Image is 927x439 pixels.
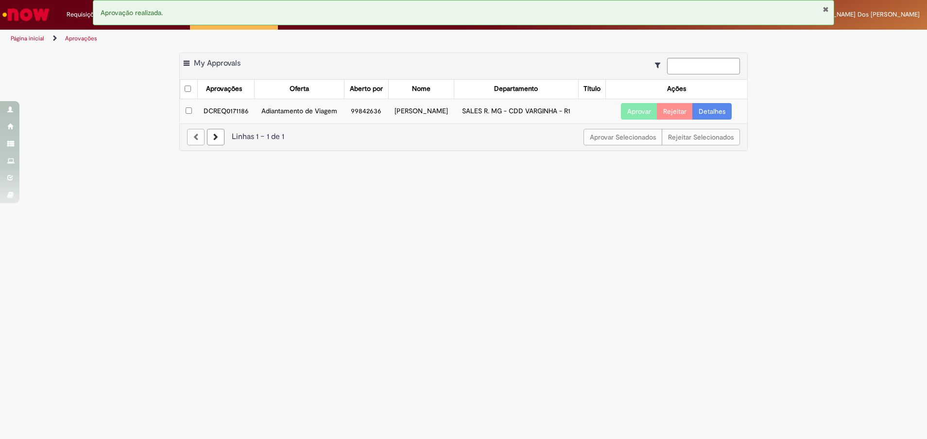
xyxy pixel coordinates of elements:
[621,103,657,120] button: Aprovar
[823,5,829,13] button: Fechar Notificação
[657,103,693,120] button: Rejeitar
[67,10,101,19] span: Requisições
[206,84,242,94] div: Aprovações
[198,80,255,99] th: Aprovações
[11,35,44,42] a: Página inicial
[1,5,51,24] img: ServiceNow
[344,99,388,123] td: 99842636
[65,35,97,42] a: Aprovações
[198,99,255,123] td: DCREQ0171186
[7,30,611,48] ul: Trilhas de página
[101,8,163,17] span: Aprovação realizada.
[454,99,578,123] td: SALES R. MG - CDD VARGINHA - R1
[255,99,344,123] td: Adiantamento de Viagem
[412,84,430,94] div: Nome
[655,62,665,69] i: Mostrar filtros para: Suas Solicitações
[807,10,920,18] span: [PERSON_NAME] Dos [PERSON_NAME]
[350,84,383,94] div: Aberto por
[194,58,240,68] span: My Approvals
[494,84,538,94] div: Departamento
[388,99,454,123] td: [PERSON_NAME]
[290,84,309,94] div: Oferta
[692,103,732,120] a: Detalhes
[667,84,686,94] div: Ações
[584,84,601,94] div: Título
[187,131,740,142] div: Linhas 1 − 1 de 1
